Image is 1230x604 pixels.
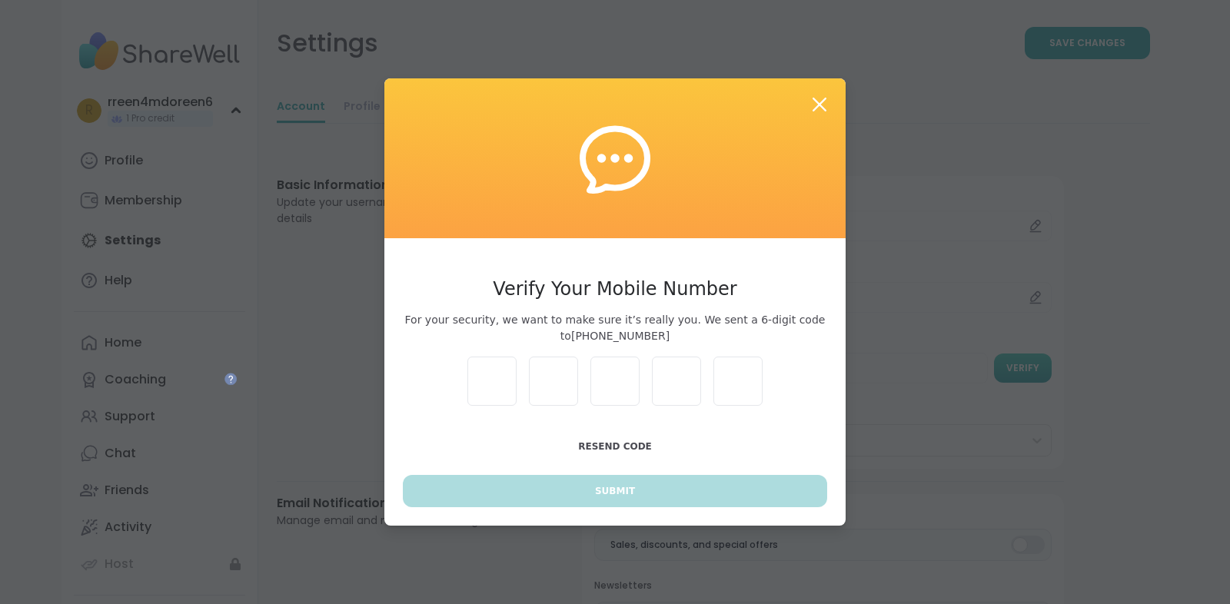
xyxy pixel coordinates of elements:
span: For your security, we want to make sure it’s really you. We sent a 6-digit code to [PHONE_NUMBER] [403,312,827,344]
iframe: Spotlight [224,373,237,385]
span: Resend Code [578,441,652,452]
button: Resend Code [403,430,827,463]
h3: Verify Your Mobile Number [403,275,827,303]
button: Submit [403,475,827,507]
span: Submit [595,484,635,498]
